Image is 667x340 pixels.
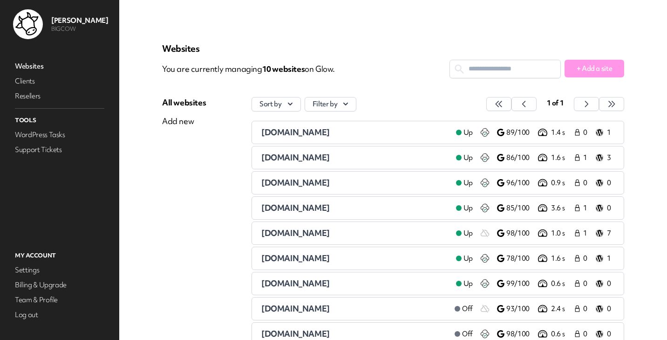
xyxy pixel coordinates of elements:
a: Up [449,228,480,239]
span: 1 [583,153,590,163]
button: + Add a site [565,60,624,77]
p: 98/100 [506,329,536,339]
a: 1 [596,253,614,264]
a: 0 [573,278,592,289]
p: Websites [162,43,624,54]
a: Billing & Upgrade [13,278,106,291]
a: 0 [596,202,614,214]
a: Up [449,177,480,188]
p: 1.0 s [551,229,573,238]
a: 0 [573,328,592,340]
a: Websites [13,60,106,73]
p: 0 [607,178,614,188]
a: 1 [573,202,592,214]
a: 0 [596,303,614,314]
a: Settings [13,264,106,277]
span: [DOMAIN_NAME] [261,278,330,289]
a: 3 [596,152,614,163]
a: Clients [13,75,106,88]
a: WordPress Tasks [13,128,106,141]
p: 1 [607,128,614,138]
a: Up [449,127,480,138]
p: 1.6 s [551,153,573,163]
p: 96/100 [506,178,536,188]
a: 85/100 3.6 s [497,202,573,214]
span: [DOMAIN_NAME] [261,127,330,138]
span: 0 [583,329,590,339]
a: Up [449,202,480,214]
a: 89/100 1.4 s [497,127,573,138]
span: Up [463,128,473,138]
p: [PERSON_NAME] [51,16,108,25]
a: 0 [596,328,614,340]
p: BIGCOW [51,25,108,33]
p: 0.6 s [551,279,573,289]
a: Resellers [13,90,106,103]
a: [DOMAIN_NAME] [261,328,447,340]
button: Sort by [252,97,301,111]
p: 78/100 [506,254,536,264]
a: [DOMAIN_NAME] [261,228,449,239]
a: Off [447,303,480,314]
a: Log out [13,308,106,321]
a: 0 [596,278,614,289]
a: 86/100 1.6 s [497,152,573,163]
p: My Account [13,250,106,262]
a: [DOMAIN_NAME] [261,202,449,214]
span: 1 [583,203,590,213]
p: 0.9 s [551,178,573,188]
a: [DOMAIN_NAME] [261,177,449,188]
span: [DOMAIN_NAME] [261,328,330,339]
span: [DOMAIN_NAME] [261,228,330,238]
span: Up [463,229,473,238]
p: 2.4 s [551,304,573,314]
a: 1 [573,152,592,163]
a: Support Tickets [13,143,106,156]
a: 1 [573,228,592,239]
a: 78/100 1.6 s [497,253,573,264]
a: [DOMAIN_NAME] [261,253,449,264]
a: 93/100 2.4 s [497,303,573,314]
a: 1 [596,127,614,138]
span: Up [463,254,473,264]
a: [DOMAIN_NAME] [261,127,449,138]
p: 93/100 [506,304,536,314]
span: Up [463,178,473,188]
a: 7 [596,228,614,239]
span: 0 [583,254,590,264]
span: Up [463,279,473,289]
span: 1 of 1 [547,98,564,108]
div: Add new [162,116,206,127]
span: [DOMAIN_NAME] [261,177,330,188]
p: 0 [607,203,614,213]
p: 0 [607,279,614,289]
span: Off [462,304,473,314]
a: Off [447,328,480,340]
p: 3.6 s [551,203,573,213]
a: Team & Profile [13,293,106,306]
p: 7 [607,229,614,238]
p: 1 [607,254,614,264]
a: 96/100 0.9 s [497,177,573,188]
span: [DOMAIN_NAME] [261,152,330,163]
a: 99/100 0.6 s [497,278,573,289]
a: 0 [596,177,614,188]
span: Up [463,153,473,163]
p: 1.4 s [551,128,573,138]
span: 0 [583,304,590,314]
span: Up [463,203,473,213]
p: 86/100 [506,153,536,163]
a: 0 [573,253,592,264]
span: 0 [583,128,590,138]
a: 98/100 1.0 s [497,228,573,239]
span: [DOMAIN_NAME] [261,303,330,314]
button: Filter by [305,97,357,111]
p: 99/100 [506,279,536,289]
a: [DOMAIN_NAME] [261,152,449,163]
